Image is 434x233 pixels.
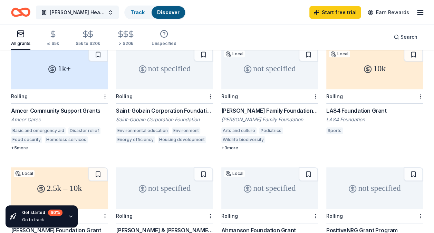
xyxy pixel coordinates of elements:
[76,27,100,50] button: $5k to $20k
[50,8,105,17] span: [PERSON_NAME] Heart DMD Conference
[116,48,213,145] a: not specifiedRollingSaint-Gobain Corporation Foundation Direct GrantsSaint-Gobain Corporation Fou...
[152,27,176,50] button: Unspecified
[11,106,108,115] div: Amcor Community Support Grants
[401,33,417,41] span: Search
[116,213,133,219] div: Rolling
[329,50,350,57] div: Local
[11,93,28,99] div: Rolling
[326,106,423,115] div: LA84 Foundation Grant
[221,136,265,143] div: Wildlife biodiversity
[11,127,66,134] div: Basic and emergency aid
[172,127,200,134] div: Environment
[116,48,213,89] div: not specified
[124,6,186,19] button: TrackDiscover
[326,127,343,134] div: Sports
[117,27,135,50] button: > $20k
[224,170,245,177] div: Local
[36,6,119,19] button: [PERSON_NAME] Heart DMD Conference
[47,27,59,50] button: ≤ $5k
[326,93,343,99] div: Rolling
[11,145,108,151] div: + 5 more
[224,50,245,57] div: Local
[47,41,59,46] div: ≤ $5k
[326,213,343,219] div: Rolling
[45,136,88,143] div: Homeless services
[326,48,423,89] div: 10k
[76,41,100,46] div: $5k to $20k
[11,167,108,209] div: 2.5k – 10k
[116,106,213,115] div: Saint-Gobain Corporation Foundation Direct Grants
[116,127,169,134] div: Environmental education
[131,9,145,15] a: Track
[11,48,108,89] div: 1k+
[14,170,35,177] div: Local
[221,93,238,99] div: Rolling
[221,48,318,151] a: not specifiedLocalRolling[PERSON_NAME] Family Foundation: Local Grantmaking[PERSON_NAME] Family F...
[11,116,108,123] div: Amcor Cares
[22,217,62,223] div: Go to track
[11,136,42,143] div: Food security
[68,127,100,134] div: Disaster relief
[388,30,423,44] button: Search
[326,116,423,123] div: LA84 Foundation
[364,6,413,19] a: Earn Rewards
[157,9,180,15] a: Discover
[221,106,318,115] div: [PERSON_NAME] Family Foundation: Local Grantmaking
[221,48,318,89] div: not specified
[116,93,133,99] div: Rolling
[221,127,257,134] div: Arts and culture
[221,116,318,123] div: [PERSON_NAME] Family Foundation
[116,136,155,143] div: Energy efficiency
[221,145,318,151] div: + 3 more
[116,116,213,123] div: Saint-Gobain Corporation Foundation
[116,167,213,209] div: not specified
[22,209,62,216] div: Get started
[11,41,30,46] div: All grants
[326,167,423,209] div: not specified
[259,127,283,134] div: Pediatrics
[48,209,62,216] div: 60 %
[158,136,206,143] div: Housing development
[152,41,176,46] div: Unspecified
[221,167,318,209] div: not specified
[309,6,361,19] a: Start free trial
[117,41,135,46] div: > $20k
[11,27,30,50] button: All grants
[11,4,30,20] a: Home
[221,213,238,219] div: Rolling
[11,48,108,151] a: 1k+RollingAmcor Community Support GrantsAmcor CaresBasic and emergency aidDisaster reliefFood sec...
[326,48,423,136] a: 10kLocalRollingLA84 Foundation GrantLA84 FoundationSports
